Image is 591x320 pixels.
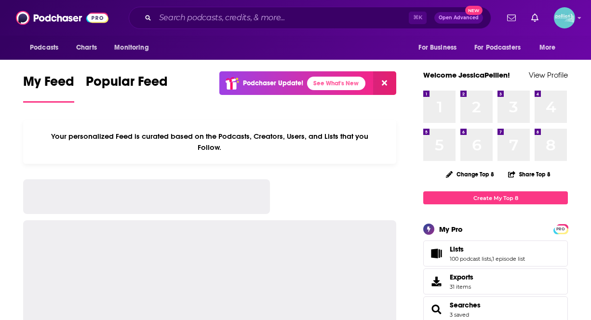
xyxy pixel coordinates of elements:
span: My Feed [23,73,74,95]
div: My Pro [439,225,463,234]
button: Open AdvancedNew [434,12,483,24]
a: Exports [423,268,568,294]
a: Searches [427,303,446,316]
a: Welcome JessicaPellien! [423,70,510,80]
span: Exports [450,273,473,281]
button: open menu [107,39,161,57]
a: Charts [70,39,103,57]
span: Lists [450,245,464,253]
span: Exports [427,275,446,288]
span: More [539,41,556,54]
button: open menu [412,39,469,57]
a: Popular Feed [86,73,168,103]
span: 31 items [450,283,473,290]
div: Search podcasts, credits, & more... [129,7,491,29]
a: 1 episode list [492,255,525,262]
img: User Profile [554,7,575,28]
a: Create My Top 8 [423,191,568,204]
img: Podchaser - Follow, Share and Rate Podcasts [16,9,108,27]
input: Search podcasts, credits, & more... [155,10,409,26]
span: New [465,6,483,15]
span: Logged in as JessicaPellien [554,7,575,28]
span: For Podcasters [474,41,521,54]
button: open menu [468,39,535,57]
span: PRO [555,226,566,233]
span: Open Advanced [439,15,479,20]
a: 3 saved [450,311,469,318]
a: View Profile [529,70,568,80]
span: , [491,255,492,262]
a: 100 podcast lists [450,255,491,262]
a: Show notifications dropdown [527,10,542,26]
a: Lists [450,245,525,253]
span: Popular Feed [86,73,168,95]
button: Share Top 8 [508,165,551,184]
a: Show notifications dropdown [503,10,520,26]
a: Searches [450,301,481,309]
span: Lists [423,240,568,267]
p: Podchaser Update! [243,79,303,87]
button: Show profile menu [554,7,575,28]
button: open menu [23,39,71,57]
span: Charts [76,41,97,54]
button: open menu [533,39,568,57]
span: For Business [418,41,457,54]
button: Change Top 8 [440,168,500,180]
span: Podcasts [30,41,58,54]
a: My Feed [23,73,74,103]
a: PRO [555,225,566,232]
div: Your personalized Feed is curated based on the Podcasts, Creators, Users, and Lists that you Follow. [23,120,396,164]
a: Lists [427,247,446,260]
a: See What's New [307,77,365,90]
span: ⌘ K [409,12,427,24]
span: Monitoring [114,41,148,54]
